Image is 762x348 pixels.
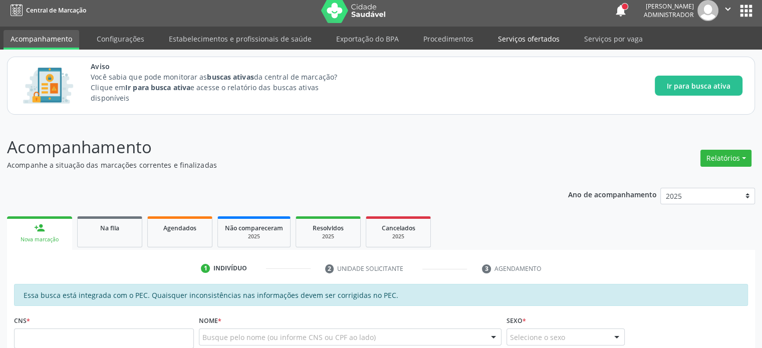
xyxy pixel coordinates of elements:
i:  [722,4,733,15]
a: Serviços ofertados [491,30,567,48]
span: Ir para busca ativa [667,81,730,91]
span: Selecione o sexo [510,332,565,342]
label: Nome [199,313,221,328]
span: Aviso [91,61,356,72]
div: 1 [201,264,210,273]
span: Administrador [644,11,694,19]
a: Estabelecimentos e profissionais de saúde [162,30,319,48]
button: apps [737,2,755,20]
div: [PERSON_NAME] [644,2,694,11]
div: Nova marcação [14,236,65,243]
a: Exportação do BPA [329,30,406,48]
span: Na fila [100,224,119,232]
span: Resolvidos [313,224,344,232]
strong: buscas ativas [207,72,253,82]
span: Agendados [163,224,196,232]
a: Configurações [90,30,151,48]
span: Não compareceram [225,224,283,232]
span: Cancelados [382,224,415,232]
span: Central de Marcação [26,6,86,15]
div: Essa busca está integrada com o PEC. Quaisquer inconsistências nas informações devem ser corrigid... [14,284,748,306]
p: Ano de acompanhamento [568,188,657,200]
a: Serviços por vaga [577,30,650,48]
div: Indivíduo [213,264,247,273]
button: Ir para busca ativa [655,76,742,96]
div: 2025 [303,233,353,240]
p: Acompanhamento [7,135,531,160]
p: Você sabia que pode monitorar as da central de marcação? Clique em e acesse o relatório das busca... [91,72,356,103]
div: 2025 [373,233,423,240]
button: Relatórios [700,150,751,167]
strong: Ir para busca ativa [125,83,190,92]
a: Acompanhamento [4,30,79,50]
a: Central de Marcação [7,2,86,19]
button: notifications [614,4,628,18]
p: Acompanhe a situação das marcações correntes e finalizadas [7,160,531,170]
img: Imagem de CalloutCard [20,63,77,108]
div: 2025 [225,233,283,240]
a: Procedimentos [416,30,480,48]
div: person_add [34,222,45,233]
span: Busque pelo nome (ou informe CNS ou CPF ao lado) [202,332,376,342]
label: Sexo [506,313,526,328]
